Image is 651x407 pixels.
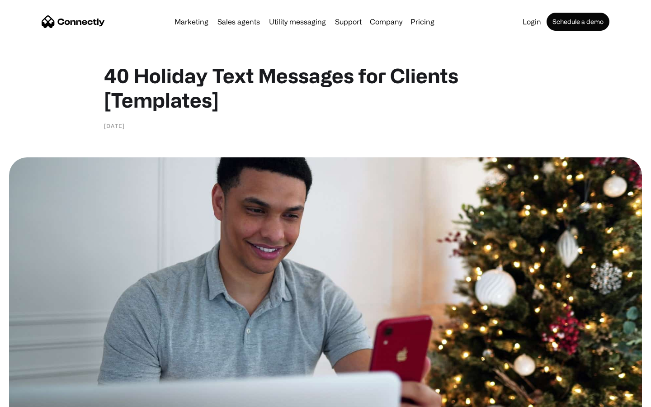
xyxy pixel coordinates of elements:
ul: Language list [18,391,54,404]
aside: Language selected: English [9,391,54,404]
a: Support [331,18,365,25]
div: [DATE] [104,121,125,130]
a: home [42,15,105,28]
a: Utility messaging [265,18,330,25]
h1: 40 Holiday Text Messages for Clients [Templates] [104,63,547,112]
div: Company [367,15,405,28]
a: Pricing [407,18,438,25]
a: Sales agents [214,18,264,25]
div: Company [370,15,402,28]
a: Marketing [171,18,212,25]
a: Schedule a demo [547,13,609,31]
a: Login [519,18,545,25]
